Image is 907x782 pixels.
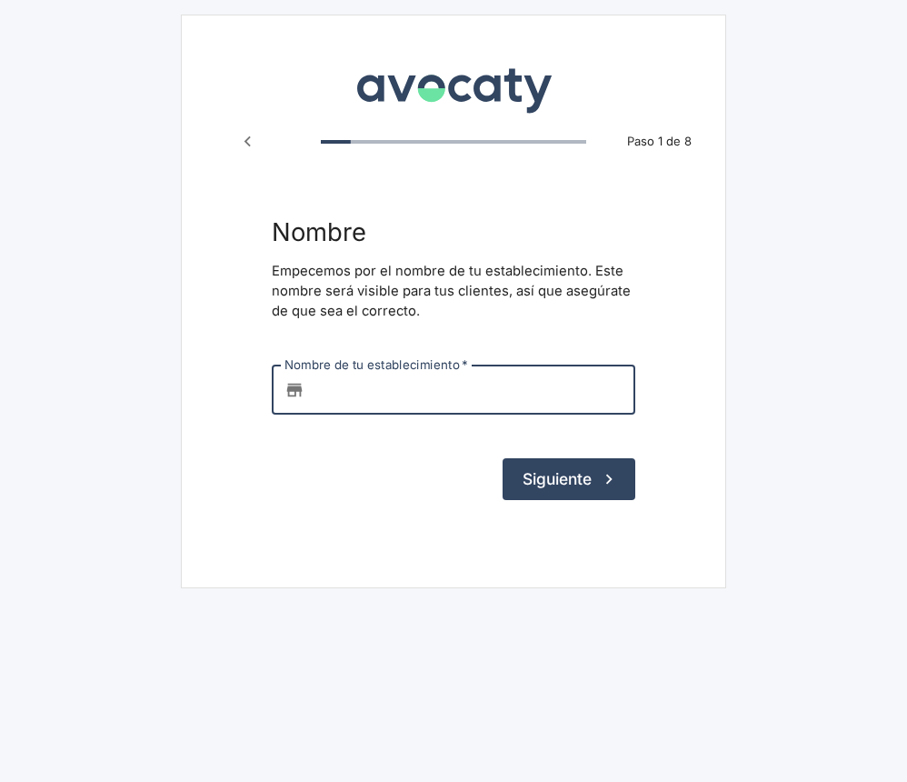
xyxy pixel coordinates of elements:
[272,261,635,322] p: Empecemos por el nombre de tu establecimiento. Este nombre será visible para tus clientes, así qu...
[272,217,635,246] h3: Nombre
[503,458,635,500] button: Siguiente
[615,133,703,151] span: Paso 1 de 8
[230,124,264,158] button: Paso anterior
[352,55,556,116] img: Avocaty
[284,356,468,374] label: Nombre de tu establecimiento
